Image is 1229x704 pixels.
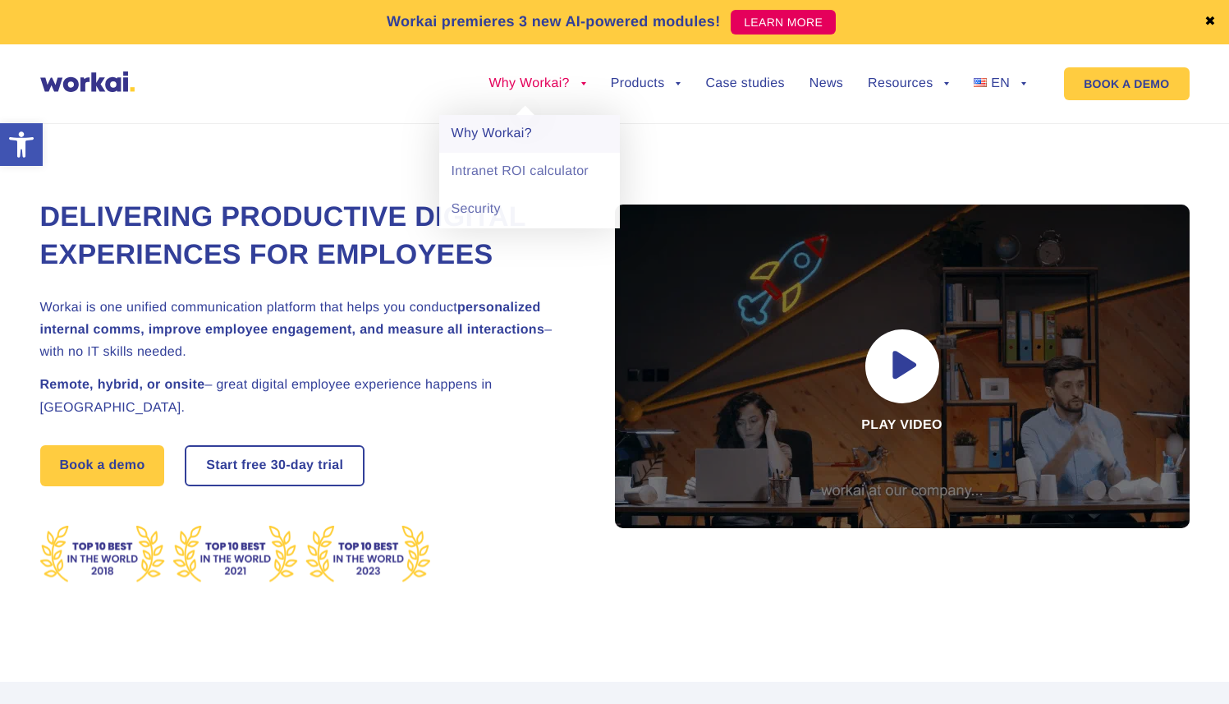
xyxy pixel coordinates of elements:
[615,205,1190,528] div: Play video
[705,77,784,90] a: Case studies
[439,153,620,191] a: Intranet ROI calculator
[439,191,620,228] a: Security
[868,77,949,90] a: Resources
[271,459,314,472] i: 30-day
[809,77,843,90] a: News
[40,378,205,392] strong: Remote, hybrid, or onsite
[731,10,836,35] a: LEARN MORE
[439,115,620,153] a: Why Workai?
[611,77,681,90] a: Products
[40,374,574,418] h2: – great digital employee experience happens in [GEOGRAPHIC_DATA].
[1064,67,1189,100] a: BOOK A DEMO
[1204,16,1216,29] a: ✖
[40,297,574,364] h2: Workai is one unified communication platform that helps you conduct – with no IT skills needed.
[40,445,165,486] a: Book a demo
[186,447,363,485] a: Start free30-daytrial
[40,199,574,274] h1: Delivering Productive Digital Experiences for Employees
[991,76,1010,90] span: EN
[387,11,721,33] p: Workai premieres 3 new AI-powered modules!
[488,77,585,90] a: Why Workai?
